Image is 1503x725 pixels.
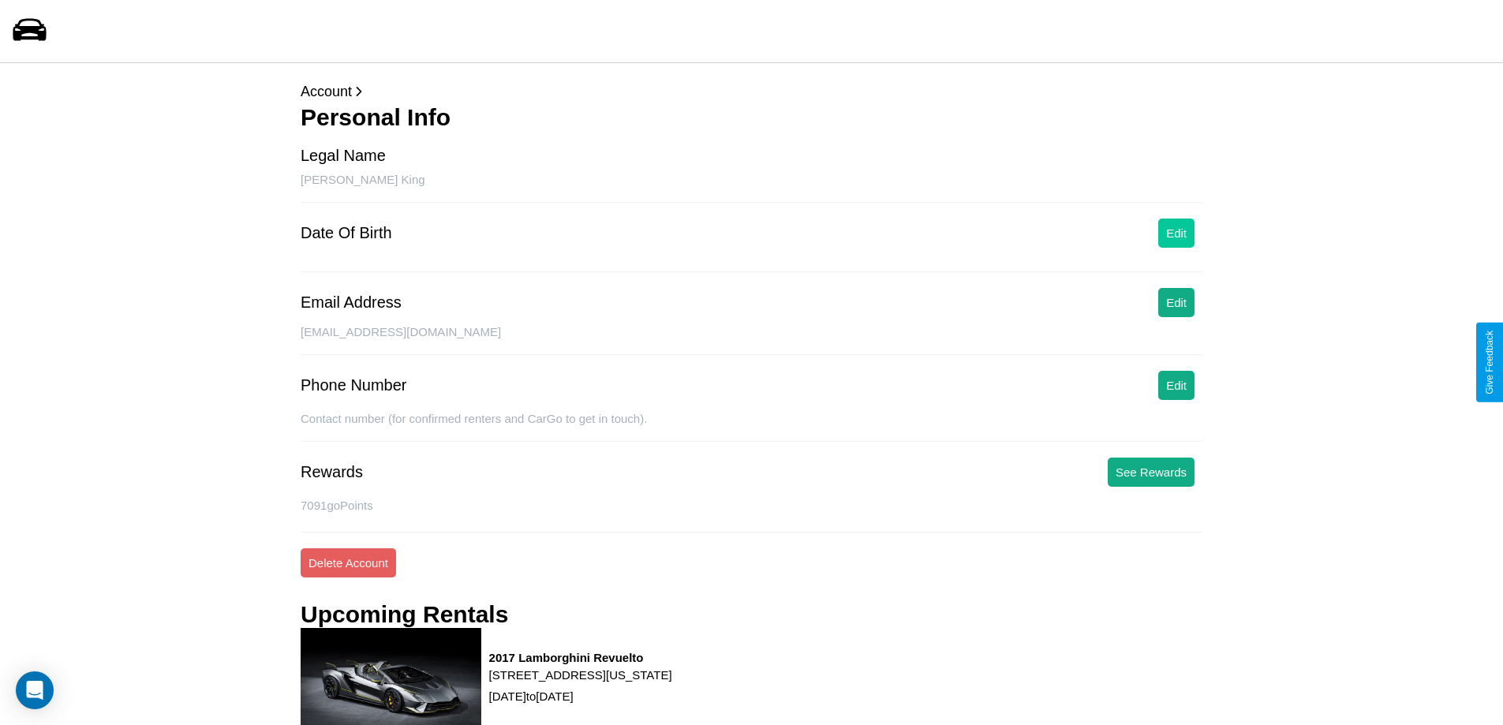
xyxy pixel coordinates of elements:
div: [PERSON_NAME] King [301,173,1202,203]
div: Legal Name [301,147,386,165]
h3: 2017 Lamborghini Revuelto [489,651,672,664]
button: See Rewards [1108,458,1195,487]
h3: Upcoming Rentals [301,601,508,628]
p: [STREET_ADDRESS][US_STATE] [489,664,672,686]
p: [DATE] to [DATE] [489,686,672,707]
button: Edit [1158,371,1195,400]
h3: Personal Info [301,104,1202,131]
div: Contact number (for confirmed renters and CarGo to get in touch). [301,412,1202,442]
div: [EMAIL_ADDRESS][DOMAIN_NAME] [301,325,1202,355]
p: Account [301,79,1202,104]
button: Edit [1158,288,1195,317]
div: Give Feedback [1484,331,1495,394]
div: Email Address [301,293,402,312]
button: Edit [1158,219,1195,248]
div: Rewards [301,463,363,481]
div: Phone Number [301,376,407,394]
p: 7091 goPoints [301,495,1202,516]
button: Delete Account [301,548,396,577]
div: Date Of Birth [301,224,392,242]
div: Open Intercom Messenger [16,671,54,709]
